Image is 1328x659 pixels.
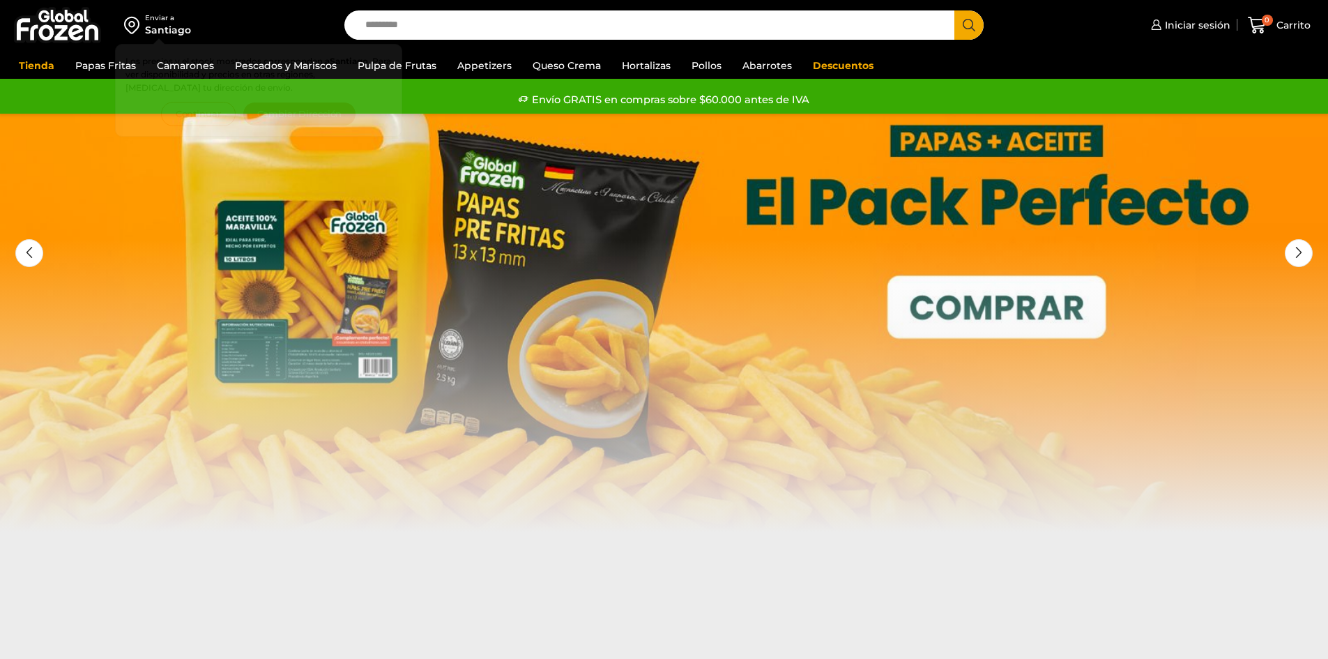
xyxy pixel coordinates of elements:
[1262,15,1273,26] span: 0
[1273,18,1311,32] span: Carrito
[12,52,61,79] a: Tienda
[685,52,728,79] a: Pollos
[330,56,368,66] strong: Santiago
[145,23,191,37] div: Santiago
[450,52,519,79] a: Appetizers
[68,52,143,79] a: Papas Fritas
[806,52,880,79] a: Descuentos
[125,54,392,95] p: Los precios y el stock mostrados corresponden a . Para ver disponibilidad y precios en otras regi...
[243,102,357,126] button: Cambiar Dirección
[161,102,236,126] button: Continuar
[1147,11,1230,39] a: Iniciar sesión
[124,13,145,37] img: address-field-icon.svg
[526,52,608,79] a: Queso Crema
[1244,9,1314,42] a: 0 Carrito
[145,13,191,23] div: Enviar a
[615,52,678,79] a: Hortalizas
[1161,18,1230,32] span: Iniciar sesión
[954,10,984,40] button: Search button
[735,52,799,79] a: Abarrotes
